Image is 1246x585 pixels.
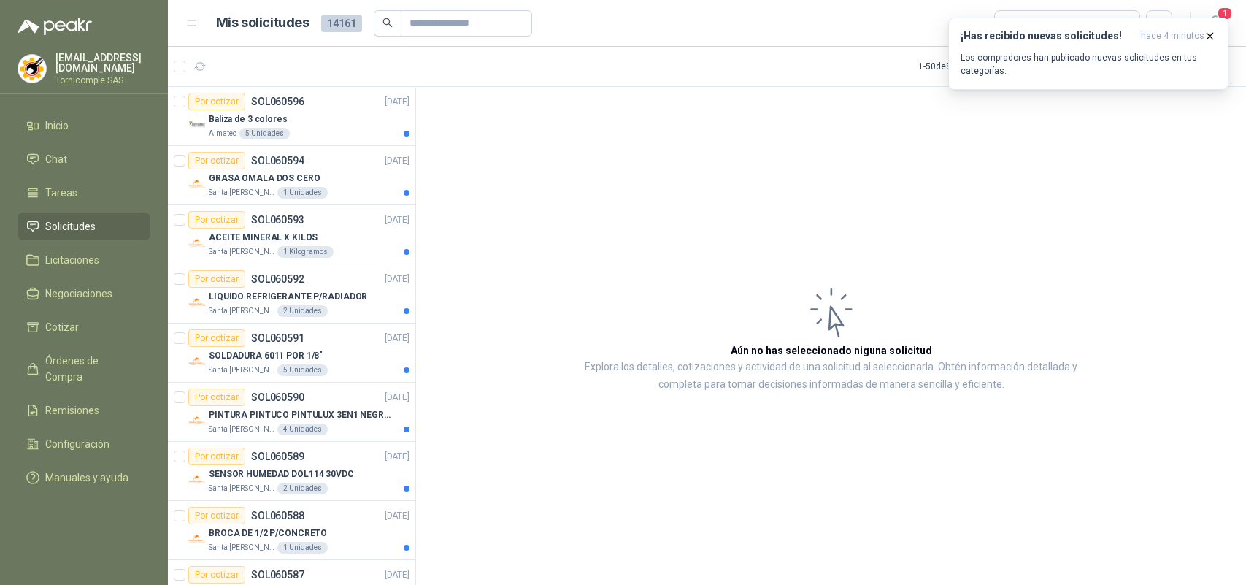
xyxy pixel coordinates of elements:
div: Por cotizar [188,211,245,229]
a: Configuración [18,430,150,458]
span: hace 4 minutos [1141,30,1204,42]
p: Santa [PERSON_NAME] [209,483,274,494]
a: Por cotizarSOL060591[DATE] Company LogoSOLDADURA 6011 POR 1/8"Santa [PERSON_NAME]5 Unidades [168,324,415,383]
div: Por cotizar [188,389,245,406]
img: Company Logo [188,530,206,548]
h3: Aún no has seleccionado niguna solicitud [731,343,932,359]
a: Por cotizarSOL060590[DATE] Company LogoPINTURA PINTUCO PINTULUX 3EN1 NEGRO X GSanta [PERSON_NAME]... [168,383,415,442]
p: Baliza de 3 colores [209,112,288,126]
span: 1 [1217,7,1233,20]
span: Licitaciones [45,252,99,268]
a: Por cotizarSOL060588[DATE] Company LogoBROCA DE 1/2 P/CONCRETOSanta [PERSON_NAME]1 Unidades [168,501,415,560]
p: Santa [PERSON_NAME] [209,305,274,317]
div: Por cotizar [188,152,245,169]
div: 4 Unidades [277,424,328,435]
h3: ¡Has recibido nuevas solicitudes! [961,30,1135,42]
p: Santa [PERSON_NAME] [209,542,274,554]
img: Company Logo [188,294,206,311]
a: Solicitudes [18,213,150,240]
span: Órdenes de Compra [45,353,136,385]
a: Cotizar [18,313,150,341]
span: Cotizar [45,319,79,335]
span: Configuración [45,436,109,452]
img: Company Logo [188,412,206,429]
p: [DATE] [385,154,409,168]
p: Santa [PERSON_NAME] [209,246,274,258]
a: Por cotizarSOL060594[DATE] Company LogoGRASA OMALA DOS CEROSanta [PERSON_NAME]1 Unidades [168,146,415,205]
a: Por cotizarSOL060592[DATE] Company LogoLIQUIDO REFRIGERANTE P/RADIADORSanta [PERSON_NAME]2 Unidades [168,264,415,324]
p: [DATE] [385,272,409,286]
a: Inicio [18,112,150,139]
p: [DATE] [385,95,409,109]
img: Company Logo [188,353,206,370]
p: SOL060588 [251,511,304,521]
img: Company Logo [188,234,206,252]
a: Licitaciones [18,246,150,274]
p: [DATE] [385,509,409,523]
p: [EMAIL_ADDRESS][DOMAIN_NAME] [55,53,150,73]
p: SOL060589 [251,451,304,462]
div: 1 - 50 de 8780 [918,55,1013,78]
p: [DATE] [385,391,409,405]
p: [DATE] [385,568,409,582]
p: SOL060594 [251,156,304,166]
p: [DATE] [385,450,409,464]
div: 2 Unidades [277,305,328,317]
p: Los compradores han publicado nuevas solicitudes en tus categorías. [961,51,1216,77]
a: Órdenes de Compra [18,347,150,391]
p: [DATE] [385,213,409,227]
p: [DATE] [385,332,409,345]
div: Por cotizar [188,448,245,465]
span: Negociaciones [45,286,112,302]
img: Company Logo [188,175,206,193]
span: Tareas [45,185,77,201]
a: Tareas [18,179,150,207]
p: BROCA DE 1/2 P/CONCRETO [209,527,327,540]
p: Santa [PERSON_NAME] [209,364,274,376]
p: Santa [PERSON_NAME] [209,424,274,435]
div: Por cotizar [188,507,245,524]
h1: Mis solicitudes [216,12,309,34]
a: Por cotizarSOL060593[DATE] Company LogoACEITE MINERAL X KILOSSanta [PERSON_NAME]1 Kilogramos [168,205,415,264]
img: Company Logo [188,116,206,134]
span: 14161 [321,15,362,32]
span: search [382,18,393,28]
button: ¡Has recibido nuevas solicitudes!hace 4 minutos Los compradores han publicado nuevas solicitudes ... [948,18,1228,90]
p: ACEITE MINERAL X KILOS [209,231,318,245]
span: Chat [45,151,67,167]
p: SOL060592 [251,274,304,284]
img: Logo peakr [18,18,92,35]
a: Remisiones [18,397,150,424]
div: Por cotizar [188,93,245,110]
p: Santa [PERSON_NAME] [209,187,274,199]
div: 5 Unidades [239,128,290,139]
img: Company Logo [18,55,46,83]
a: Por cotizarSOL060596[DATE] Company LogoBaliza de 3 coloresAlmatec5 Unidades [168,87,415,146]
div: 1 Unidades [277,187,328,199]
a: Negociaciones [18,280,150,307]
div: 1 Kilogramos [277,246,334,258]
div: Todas [1004,15,1034,31]
p: LIQUIDO REFRIGERANTE P/RADIADOR [209,290,367,304]
span: Manuales y ayuda [45,470,128,486]
span: Inicio [45,118,69,134]
a: Manuales y ayuda [18,464,150,492]
p: Almatec [209,128,236,139]
p: Tornicomple SAS [55,76,150,85]
div: Por cotizar [188,566,245,584]
p: SOL060593 [251,215,304,225]
div: 1 Unidades [277,542,328,554]
p: SOL060596 [251,96,304,107]
a: Chat [18,145,150,173]
p: GRASA OMALA DOS CERO [209,172,320,186]
p: SENSOR HUMEDAD DOL114 30VDC [209,467,354,481]
p: SOL060590 [251,392,304,402]
img: Company Logo [188,471,206,489]
p: SOL060587 [251,570,304,580]
div: 5 Unidades [277,364,328,376]
div: 2 Unidades [277,483,328,494]
p: Explora los detalles, cotizaciones y actividad de una solicitud al seleccionarla. Obtén informaci... [562,359,1100,394]
span: Remisiones [45,402,99,418]
p: SOL060591 [251,333,304,343]
span: Solicitudes [45,218,96,234]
